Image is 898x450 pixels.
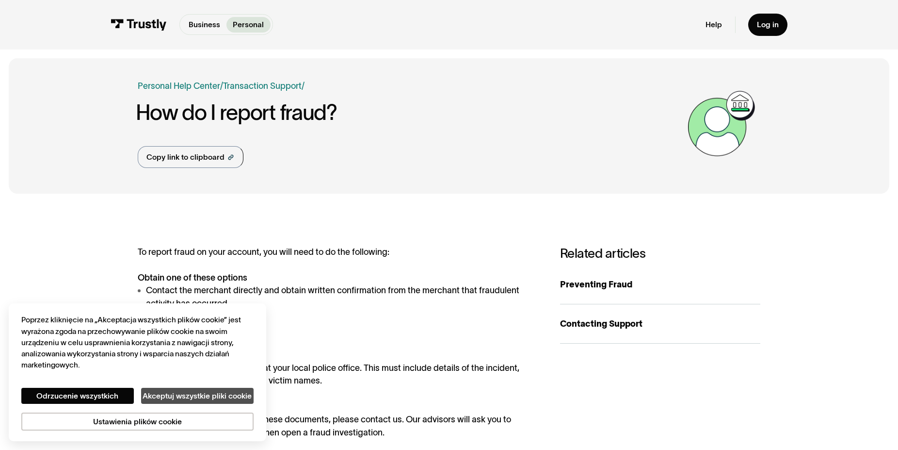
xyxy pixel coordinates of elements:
a: Preventing Fraud [560,265,760,304]
h1: How do I report fraud? [136,101,683,125]
button: Akceptuj wszystkie pliki cookie [141,388,253,404]
div: Contacting Support [560,317,760,331]
div: / [220,80,223,93]
div: Poprzez kliknięcie na „Akceptacja wszystkich plików cookie” jest wyrażona zgoda na przechowywanie... [21,314,253,370]
div: Log in [757,20,779,30]
img: Trustly Logo [111,19,166,31]
a: Copy link to clipboard [138,146,243,168]
a: Contacting Support [560,304,760,344]
strong: Obtain one of these options [138,273,247,283]
a: Business [182,17,227,33]
li: File and obtain a police report at your local police office. This must include details of the inc... [138,362,539,387]
p: Personal [233,19,264,30]
a: Help [706,20,722,30]
h3: Related articles [560,246,760,261]
a: Personal [226,17,271,33]
div: / [302,80,305,93]
div: prywatność [21,314,253,431]
div: Copy link to clipboard [146,151,224,163]
a: Personal Help Center [138,80,220,93]
div: Preventing Fraud [560,278,760,291]
button: Ustawienia plików cookie [21,413,253,431]
p: Business [189,19,220,30]
li: Contact the merchant directly and obtain written confirmation from the merchant that fraudulent a... [138,284,539,310]
div: Cookie banner [9,303,267,441]
a: Log in [748,14,787,36]
button: Odrzucenie wszystkich [21,388,133,404]
a: Transaction Support [223,81,302,91]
